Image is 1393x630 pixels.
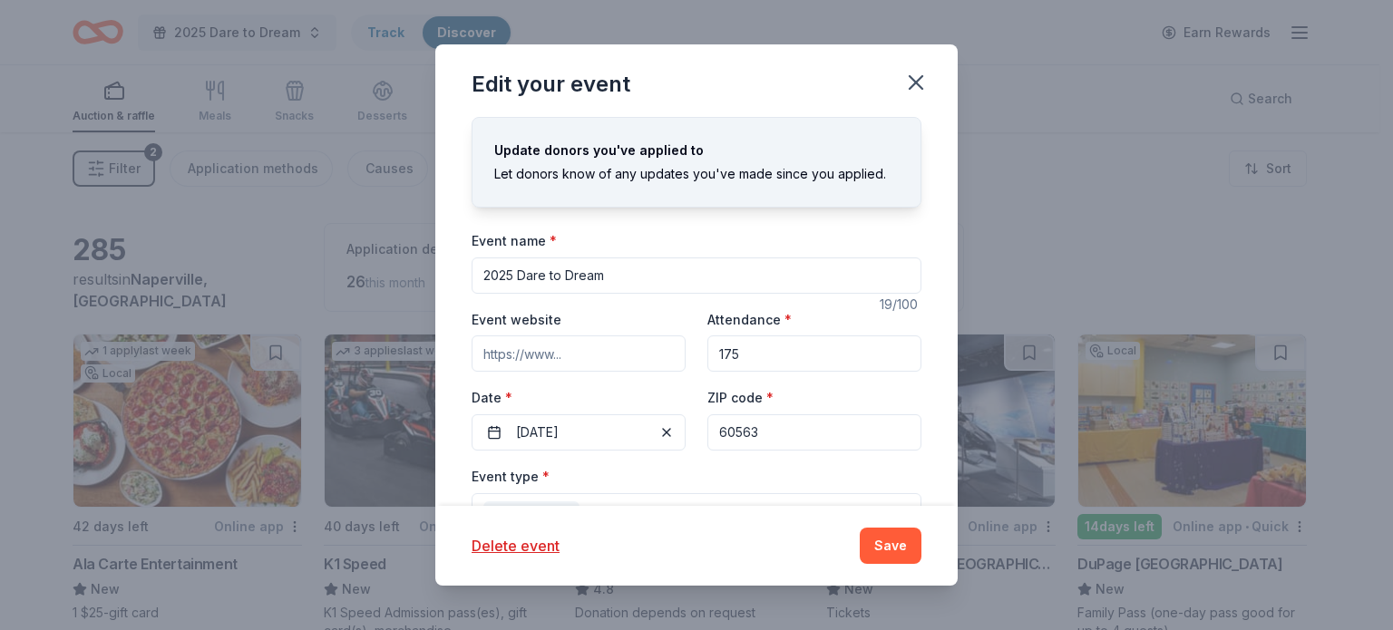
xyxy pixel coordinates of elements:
input: 12345 (U.S. only) [707,414,921,451]
label: Date [472,389,686,407]
label: Event type [472,468,550,486]
input: https://www... [472,335,686,372]
input: 20 [707,335,921,372]
label: Attendance [707,311,792,329]
div: Update donors you've applied to [494,140,899,161]
label: ZIP code [707,389,774,407]
label: Event name [472,232,557,250]
input: Spring Fundraiser [472,257,921,294]
button: Delete event [472,535,560,557]
div: 19 /100 [880,294,921,315]
button: Save [860,528,921,564]
button: Fundraiser [472,493,921,533]
div: Let donors know of any updates you've made since you applied. [494,163,899,185]
div: Fundraiser [483,501,580,525]
label: Event website [472,311,561,329]
button: [DATE] [472,414,686,451]
div: Edit your event [472,70,630,99]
